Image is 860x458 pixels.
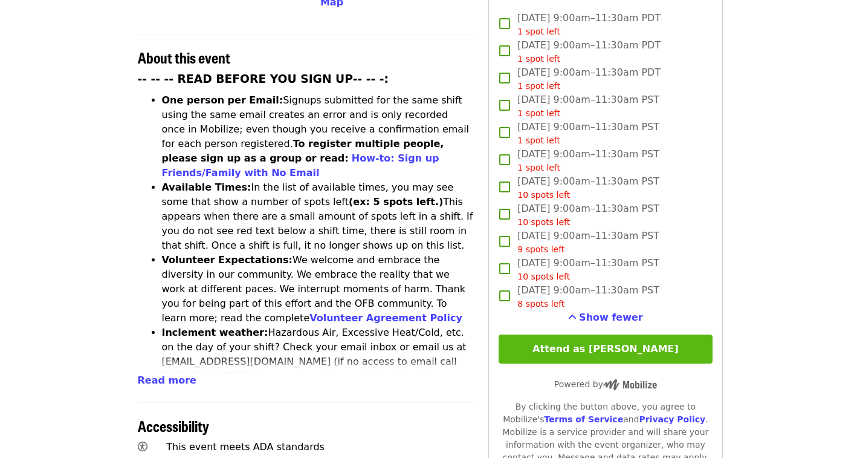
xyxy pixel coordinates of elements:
[517,147,659,174] span: [DATE] 9:00am–11:30am PST
[603,379,657,390] img: Powered by Mobilize
[517,54,560,64] span: 1 spot left
[138,73,389,85] strong: -- -- -- READ BEFORE YOU SIGN UP-- -- -:
[517,65,661,93] span: [DATE] 9:00am–11:30am PDT
[517,81,560,91] span: 1 spot left
[517,256,659,283] span: [DATE] 9:00am–11:30am PST
[162,254,293,266] strong: Volunteer Expectations:
[517,108,560,118] span: 1 spot left
[517,38,661,65] span: [DATE] 9:00am–11:30am PDT
[162,93,474,180] li: Signups submitted for the same shift using the same email creates an error and is only recorded o...
[309,312,462,324] a: Volunteer Agreement Policy
[162,94,283,106] strong: One person per Email:
[517,27,560,36] span: 1 spot left
[544,414,623,424] a: Terms of Service
[517,163,560,172] span: 1 spot left
[517,190,570,200] span: 10 spots left
[162,152,439,178] a: How-to: Sign up Friends/Family with No Email
[138,375,196,386] span: Read more
[517,217,570,227] span: 10 spots left
[162,180,474,253] li: In the list of available times, you may see some that show a number of spots left This appears wh...
[499,335,712,364] button: Attend as [PERSON_NAME]
[162,326,474,398] li: Hazardous Air, Excessive Heat/Cold, etc. on the day of your shift? Check your email inbox or emai...
[138,47,230,68] span: About this event
[517,174,659,201] span: [DATE] 9:00am–11:30am PST
[517,201,659,229] span: [DATE] 9:00am–11:30am PST
[138,415,209,436] span: Accessibility
[568,310,643,325] button: See more timeslots
[162,327,268,338] strong: Inclement weather:
[138,373,196,388] button: Read more
[517,229,659,256] span: [DATE] 9:00am–11:30am PST
[162,138,444,164] strong: To register multiple people, please sign up as a group or read:
[517,272,570,281] span: 10 spots left
[517,93,659,120] span: [DATE] 9:00am–11:30am PST
[166,441,325,453] span: This event meets ADA standards
[517,120,659,147] span: [DATE] 9:00am–11:30am PST
[162,182,251,193] strong: Available Times:
[517,299,564,309] span: 8 spots left
[517,136,560,145] span: 1 spot left
[554,379,657,389] span: Powered by
[349,196,443,208] strong: (ex: 5 spots left.)
[579,312,643,323] span: Show fewer
[138,441,147,453] i: universal-access icon
[517,244,564,254] span: 9 spots left
[162,253,474,326] li: We welcome and embrace the diversity in our community. We embrace the reality that we work at dif...
[639,414,705,424] a: Privacy Policy
[517,11,661,38] span: [DATE] 9:00am–11:30am PDT
[517,283,659,310] span: [DATE] 9:00am–11:30am PST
